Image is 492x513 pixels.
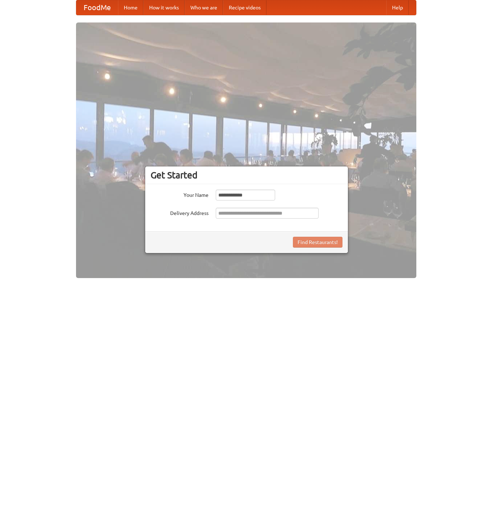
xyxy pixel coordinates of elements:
[118,0,143,15] a: Home
[76,0,118,15] a: FoodMe
[185,0,223,15] a: Who we are
[151,170,342,181] h3: Get Started
[223,0,266,15] a: Recipe videos
[151,208,209,217] label: Delivery Address
[293,237,342,248] button: Find Restaurants!
[143,0,185,15] a: How it works
[386,0,409,15] a: Help
[151,190,209,199] label: Your Name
